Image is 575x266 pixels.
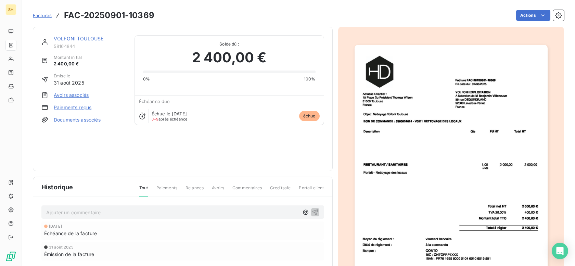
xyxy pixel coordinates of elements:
span: après échéance [152,117,188,121]
span: Paiements [156,185,177,197]
span: Échéance due [139,99,170,104]
div: SH [5,4,16,15]
span: Solde dû : [143,41,316,47]
a: VOLFONI TOULOUSE [54,36,103,41]
a: Factures [33,12,52,19]
span: Factures [33,13,52,18]
span: échue [299,111,320,121]
span: 100% [304,76,316,82]
span: J+9 [152,117,158,122]
a: Documents associés [54,116,101,123]
span: Tout [139,185,148,197]
span: Montant initial [54,54,82,61]
span: Émission de la facture [44,251,94,258]
span: Historique [41,182,73,192]
img: Logo LeanPay [5,251,16,262]
span: 2 400,00 € [192,47,267,68]
a: Paiements reçus [54,104,91,111]
span: Relances [186,185,204,197]
h3: FAC-20250901-10369 [64,9,154,22]
span: Émise le [54,73,84,79]
span: Échéance de la facture [44,230,97,237]
div: Open Intercom Messenger [552,243,568,259]
span: Commentaires [232,185,262,197]
button: Actions [516,10,550,21]
span: 0% [143,76,150,82]
span: 58164844 [54,43,126,49]
span: Creditsafe [270,185,291,197]
span: [DATE] [49,224,62,228]
span: 31 août 2025 [49,245,74,249]
span: 31 août 2025 [54,79,84,86]
span: 2 400,00 € [54,61,82,67]
span: Échue le [DATE] [152,111,187,116]
a: Avoirs associés [54,92,89,99]
span: Avoirs [212,185,224,197]
span: Portail client [299,185,324,197]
